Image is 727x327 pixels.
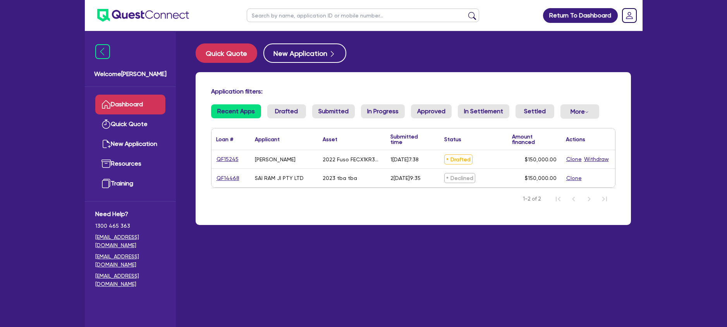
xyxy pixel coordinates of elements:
[95,209,165,219] span: Need Help?
[543,8,618,23] a: Return To Dashboard
[95,174,165,194] a: Training
[566,174,582,183] button: Clone
[411,104,452,118] a: Approved
[312,104,355,118] a: Submitted
[566,137,585,142] div: Actions
[101,159,111,168] img: resources
[101,119,111,129] img: quick-quote
[516,104,554,118] a: Settled
[196,43,263,63] a: Quick Quote
[597,191,612,207] button: Last Page
[390,134,428,145] div: Submitted time
[263,43,346,63] button: New Application
[94,69,167,79] span: Welcome [PERSON_NAME]
[95,134,165,154] a: New Application
[95,95,165,114] a: Dashboard
[361,104,405,118] a: In Progress
[323,137,337,142] div: Asset
[458,104,509,118] a: In Settlement
[444,173,475,183] span: Declined
[525,175,557,181] span: $150,000.00
[95,222,165,230] span: 1300 465 363
[323,156,381,163] div: 2022 Fuso FECX1KR3SFBD
[97,9,189,22] img: quest-connect-logo-blue
[584,155,609,164] button: Withdraw
[566,155,582,164] button: Clone
[216,137,233,142] div: Loan #
[95,253,165,269] a: [EMAIL_ADDRESS][DOMAIN_NAME]
[525,156,557,163] span: $150,000.00
[216,174,240,183] a: QF14468
[444,154,473,164] span: Drafted
[390,156,419,163] div: 1[DATE]7:38
[566,191,581,207] button: Previous Page
[211,104,261,118] a: Recent Apps
[247,9,479,22] input: Search by name, application ID or mobile number...
[101,179,111,188] img: training
[255,137,280,142] div: Applicant
[95,114,165,134] a: Quick Quote
[267,104,306,118] a: Drafted
[255,156,296,163] div: [PERSON_NAME]
[95,233,165,249] a: [EMAIL_ADDRESS][DOMAIN_NAME]
[216,155,239,164] a: QF15245
[444,137,461,142] div: Status
[95,154,165,174] a: Resources
[390,175,421,181] div: 2[DATE]9:35
[560,104,599,119] button: Dropdown toggle
[101,139,111,149] img: new-application
[211,88,615,95] h4: Application filters:
[523,195,541,203] span: 1-2 of 2
[581,191,597,207] button: Next Page
[95,272,165,288] a: [EMAIL_ADDRESS][DOMAIN_NAME]
[95,44,110,59] img: icon-menu-close
[512,134,557,145] div: Amount financed
[550,191,566,207] button: First Page
[196,43,257,63] button: Quick Quote
[619,5,639,26] a: Dropdown toggle
[255,175,304,181] div: SAI RAM JI PTY LTD
[323,175,357,181] div: 2023 tba tba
